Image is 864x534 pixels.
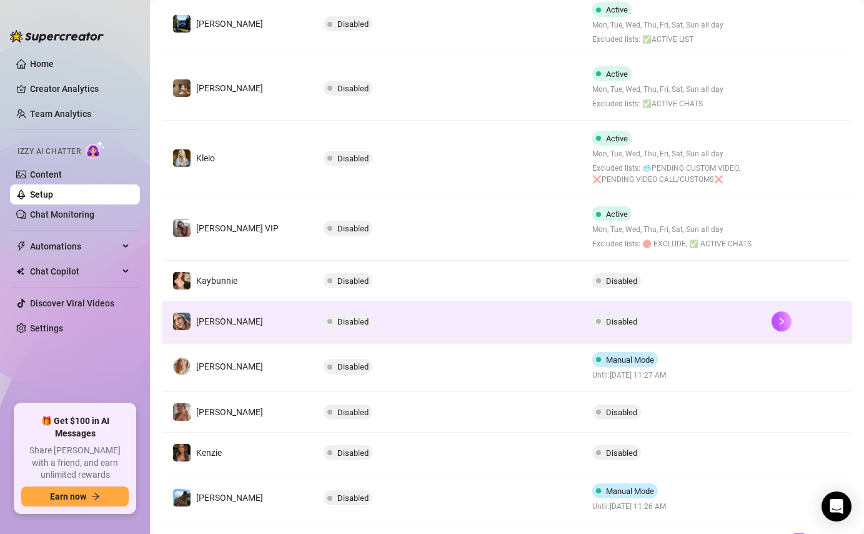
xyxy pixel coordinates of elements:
[91,492,100,501] span: arrow-right
[196,361,263,371] span: [PERSON_NAME]
[30,109,91,119] a: Team Analytics
[592,370,666,381] span: Until: [DATE] 11:27 AM
[173,444,191,461] img: Kenzie
[337,84,369,93] span: Disabled
[337,276,369,286] span: Disabled
[606,209,628,219] span: Active
[21,415,129,440] span: 🎁 Get $100 in AI Messages
[337,317,369,326] span: Disabled
[592,98,723,110] span: Excluded lists: ✅️ACTIVE CHATS
[173,313,191,330] img: Kat Hobbs
[30,169,62,179] a: Content
[592,238,752,250] span: Excluded lists: 🔴 EXCLUDE, ✅ ACTIVE CHATS
[30,323,63,333] a: Settings
[606,69,628,79] span: Active
[606,355,654,365] span: Manual Mode
[173,489,191,506] img: Taylor
[196,316,263,326] span: [PERSON_NAME]
[337,154,369,163] span: Disabled
[21,486,129,506] button: Earn nowarrow-right
[173,272,191,290] img: Kaybunnie
[30,189,53,199] a: Setup
[822,491,852,521] div: Open Intercom Messenger
[30,298,114,308] a: Discover Viral Videos
[337,362,369,371] span: Disabled
[592,148,752,160] span: Mon, Tue, Wed, Thu, Fri, Sat, Sun all day
[196,83,263,93] span: [PERSON_NAME]
[10,30,104,43] img: logo-BBDzfeDw.svg
[173,403,191,421] img: Jamie
[50,491,86,501] span: Earn now
[592,34,723,46] span: Excluded lists: ✅ACTIVE LIST
[86,141,105,159] img: AI Chatter
[16,267,24,276] img: Chat Copilot
[173,149,191,167] img: Kleio
[16,241,26,251] span: thunderbolt
[337,19,369,29] span: Disabled
[196,223,279,233] span: [PERSON_NAME] VIP
[196,448,222,458] span: Kenzie
[196,407,263,417] span: [PERSON_NAME]
[606,486,654,496] span: Manual Mode
[21,445,129,481] span: Share [PERSON_NAME] with a friend, and earn unlimited rewards
[592,19,723,31] span: Mon, Tue, Wed, Thu, Fri, Sat, Sun all day
[592,224,752,236] span: Mon, Tue, Wed, Thu, Fri, Sat, Sun all day
[606,317,637,326] span: Disabled
[173,15,191,33] img: Britt
[592,501,666,513] span: Until: [DATE] 11:26 AM
[196,276,237,286] span: Kaybunnie
[337,224,369,233] span: Disabled
[30,261,119,281] span: Chat Copilot
[606,408,637,417] span: Disabled
[606,134,628,143] span: Active
[196,19,263,29] span: [PERSON_NAME]
[606,448,637,458] span: Disabled
[592,84,723,96] span: Mon, Tue, Wed, Thu, Fri, Sat, Sun all day
[30,236,119,256] span: Automations
[337,408,369,417] span: Disabled
[606,276,637,286] span: Disabled
[592,163,752,186] span: Excluded lists: 🥶PENDING CUSTOM VIDEO, ❌PENDING VIDEO CALL/CUSTOMS❌
[772,311,792,331] button: right
[606,5,628,14] span: Active
[337,493,369,503] span: Disabled
[30,79,130,99] a: Creator Analytics
[196,493,263,503] span: [PERSON_NAME]
[30,209,94,219] a: Chat Monitoring
[173,79,191,97] img: Brooke
[17,146,81,158] span: Izzy AI Chatter
[173,358,191,375] img: Amy Pond
[30,59,54,69] a: Home
[196,153,215,163] span: Kleio
[777,317,786,326] span: right
[337,448,369,458] span: Disabled
[173,219,191,237] img: Kat Hobbs VIP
